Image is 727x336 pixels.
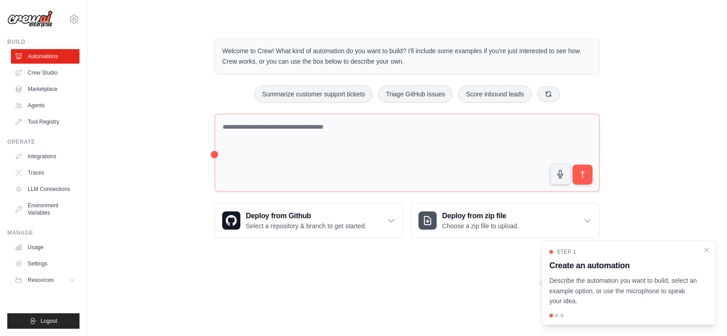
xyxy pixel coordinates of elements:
a: Usage [11,240,80,255]
button: Resources [11,273,80,287]
h3: Deploy from Github [246,211,366,221]
h3: Create an automation [549,259,697,272]
a: Traces [11,165,80,180]
div: Build [7,38,80,45]
button: Close walkthrough [703,246,710,254]
span: Resources [28,276,54,284]
p: Choose a zip file to upload. [442,221,519,231]
p: Select a repository & branch to get started. [246,221,366,231]
a: Environment Variables [11,198,80,220]
a: Marketplace [11,82,80,96]
h3: Deploy from zip file [442,211,519,221]
a: Settings [11,256,80,271]
button: Score inbound leads [458,85,532,103]
span: Step 1 [557,248,576,256]
p: Welcome to Crew! What kind of automation do you want to build? I'll include some examples if you'... [222,46,592,67]
button: Triage GitHub issues [378,85,453,103]
span: Logout [40,317,57,325]
a: Integrations [11,149,80,164]
p: Describe the automation you want to build, select an example option, or use the microphone to spe... [549,276,697,306]
div: Operate [7,138,80,145]
a: Agents [11,98,80,113]
button: Summarize customer support tickets [254,85,373,103]
a: LLM Connections [11,182,80,196]
a: Automations [11,49,80,64]
a: Crew Studio [11,65,80,80]
img: Logo [7,10,53,28]
div: Manage [7,229,80,236]
button: Logout [7,313,80,329]
a: Tool Registry [11,115,80,129]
